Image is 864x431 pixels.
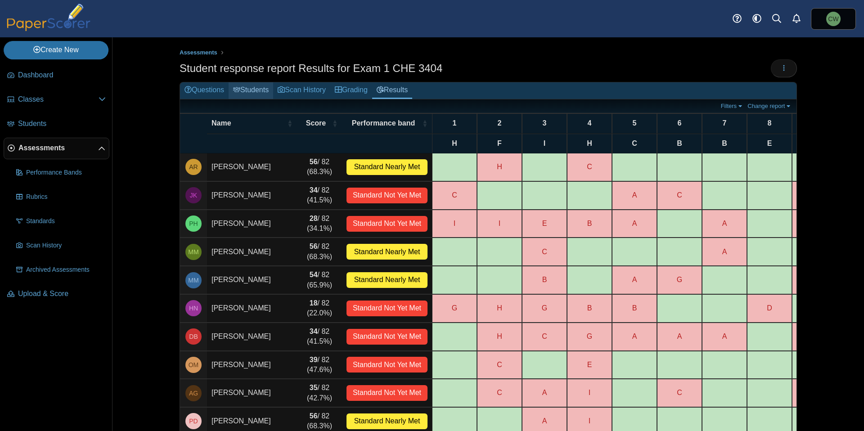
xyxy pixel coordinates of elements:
[792,182,837,209] div: E
[273,82,330,99] a: Scan History
[707,118,742,128] span: 7
[4,4,94,31] img: PaperScorer
[4,41,108,59] a: Create New
[330,82,372,99] a: Grading
[13,162,109,184] a: Performance Bands
[287,119,292,128] span: Name : Activate to sort
[189,305,198,311] span: Hailie Neal
[13,211,109,232] a: Standards
[811,8,856,30] a: Christian Wallen
[346,244,427,260] div: Standard Nearly Met
[657,182,702,209] div: C
[297,153,342,181] td: / 82 (68.3%)
[207,238,297,266] td: [PERSON_NAME]
[828,16,838,22] span: Christian Wallen
[432,182,477,209] div: C
[301,118,330,128] span: Score
[522,238,567,265] div: C
[612,266,657,294] div: A
[567,323,612,350] div: G
[612,295,657,322] div: B
[180,49,217,56] span: Assessments
[207,153,297,181] td: [PERSON_NAME]
[422,119,427,128] span: Performance band : Activate to sort
[826,12,841,26] span: Christian Wallen
[437,139,472,148] span: H
[617,139,652,148] span: C
[567,210,612,238] div: B
[522,295,567,322] div: G
[207,323,297,351] td: [PERSON_NAME]
[792,379,837,407] div: D
[310,328,318,335] b: 34
[310,412,318,420] b: 56
[372,82,412,99] a: Results
[18,70,106,80] span: Dashboard
[189,390,198,396] span: Ayden Gilmore
[567,351,612,379] div: E
[26,193,106,202] span: Rubrics
[207,181,297,210] td: [PERSON_NAME]
[229,82,273,99] a: Students
[180,61,442,76] h1: Student response report Results for Exam 1 CHE 3404
[4,89,109,111] a: Classes
[477,295,522,322] div: H
[346,188,427,203] div: Standard Not Yet Met
[188,277,198,283] span: Matt Mitarotondo
[18,119,106,129] span: Students
[297,181,342,210] td: / 82 (41.5%)
[189,418,198,424] span: Parker Davis
[297,323,342,351] td: / 82 (41.5%)
[522,379,567,407] div: A
[207,210,297,238] td: [PERSON_NAME]
[432,295,477,322] div: G
[188,249,198,255] span: Maggie Malatesta
[297,351,342,379] td: / 82 (47.6%)
[477,153,522,181] div: H
[527,118,562,128] span: 3
[310,215,318,222] b: 28
[346,301,427,316] div: Standard Not Yet Met
[522,323,567,350] div: C
[26,217,106,226] span: Standards
[522,210,567,238] div: E
[747,295,792,322] div: D
[792,210,837,238] div: D
[189,164,198,170] span: Angela Russo
[189,220,198,227] span: Paige Hilton
[477,351,522,379] div: C
[657,323,702,350] div: A
[18,143,98,153] span: Assessments
[522,266,567,294] div: B
[297,379,342,407] td: / 82 (42.7%)
[787,9,806,29] a: Alerts
[346,385,427,401] div: Standard Not Yet Met
[189,333,198,340] span: Dulce Becerra
[310,384,318,391] b: 35
[477,210,522,238] div: I
[4,138,109,159] a: Assessments
[26,265,106,274] span: Archived Assessments
[437,118,472,128] span: 1
[572,139,607,148] span: H
[207,266,297,294] td: [PERSON_NAME]
[617,118,652,128] span: 5
[346,272,427,288] div: Standard Nearly Met
[482,139,517,148] span: F
[346,329,427,345] div: Standard Not Yet Met
[310,271,318,278] b: 54
[310,242,318,250] b: 56
[4,113,109,135] a: Students
[297,294,342,323] td: / 82 (22.0%)
[612,210,657,238] div: A
[346,159,427,175] div: Standard Nearly Met
[346,413,427,429] div: Standard Nearly Met
[18,289,106,299] span: Upload & Score
[792,266,837,294] div: A
[702,323,747,350] div: A
[207,351,297,379] td: [PERSON_NAME]
[297,210,342,238] td: / 82 (34.1%)
[702,238,747,265] div: A
[657,266,702,294] div: G
[719,102,746,110] a: Filters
